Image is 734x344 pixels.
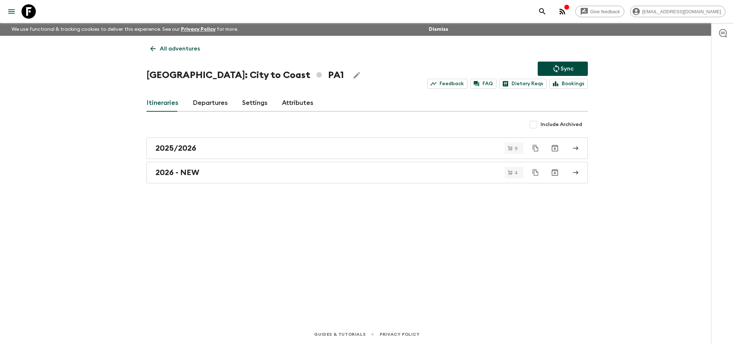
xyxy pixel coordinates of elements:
p: We use functional & tracking cookies to deliver this experience. See our for more. [9,23,241,36]
span: Give feedback [586,9,624,14]
a: Bookings [550,79,588,89]
button: Edit Adventure Title [350,68,364,82]
a: Feedback [427,79,467,89]
a: Itineraries [147,95,178,112]
a: Settings [242,95,268,112]
button: Archive [548,141,562,155]
span: Include Archived [541,121,582,128]
h2: 2026 - NEW [155,168,199,177]
button: Duplicate [529,166,542,179]
p: Sync [561,64,574,73]
a: Privacy Policy [181,27,216,32]
a: 2025/2026 [147,137,588,159]
a: Attributes [282,95,313,112]
span: [EMAIL_ADDRESS][DOMAIN_NAME] [638,9,725,14]
a: Dietary Reqs [499,79,547,89]
h2: 2025/2026 [155,144,196,153]
a: All adventures [147,42,204,56]
button: menu [4,4,19,19]
a: Guides & Tutorials [314,330,365,338]
a: Privacy Policy [380,330,419,338]
button: Sync adventure departures to the booking engine [538,62,588,76]
button: Dismiss [427,24,450,34]
a: FAQ [470,79,496,89]
a: Departures [193,95,228,112]
button: Archive [548,165,562,180]
a: 2026 - NEW [147,162,588,183]
h1: [GEOGRAPHIC_DATA]: City to Coast PA1 [147,68,344,82]
p: All adventures [160,44,200,53]
span: 4 [510,170,522,175]
span: 9 [510,146,522,151]
button: search adventures [535,4,550,19]
a: Give feedback [575,6,624,17]
button: Duplicate [529,142,542,155]
div: [EMAIL_ADDRESS][DOMAIN_NAME] [630,6,725,17]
